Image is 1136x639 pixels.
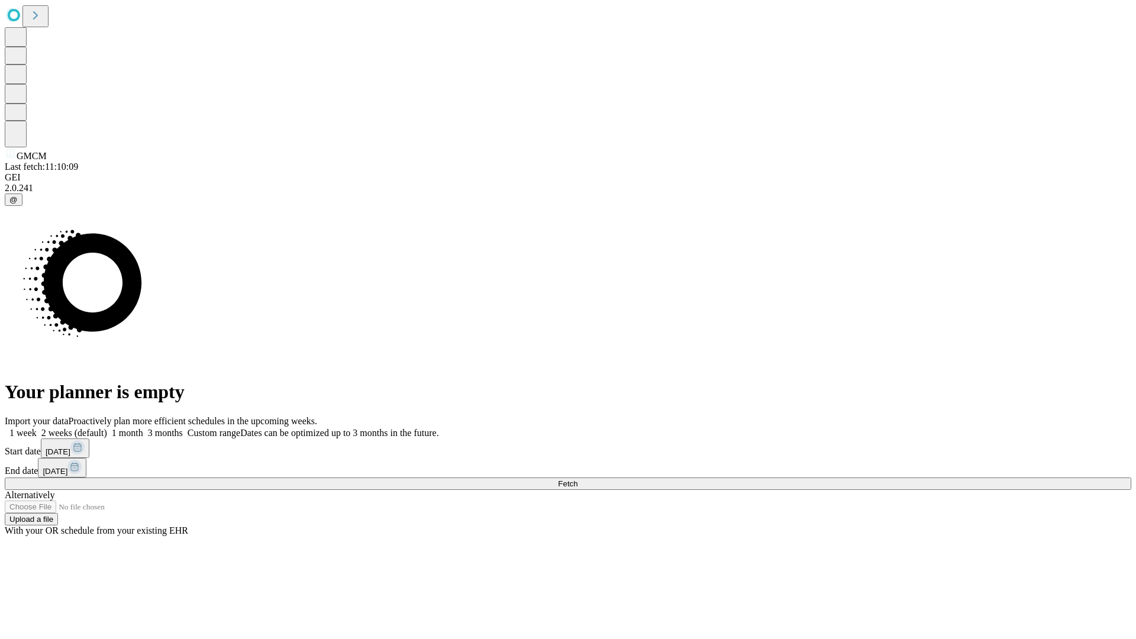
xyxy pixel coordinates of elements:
[5,381,1131,403] h1: Your planner is empty
[5,525,188,535] span: With your OR schedule from your existing EHR
[5,193,22,206] button: @
[5,172,1131,183] div: GEI
[5,458,1131,477] div: End date
[558,479,577,488] span: Fetch
[5,162,78,172] span: Last fetch: 11:10:09
[112,428,143,438] span: 1 month
[240,428,438,438] span: Dates can be optimized up to 3 months in the future.
[188,428,240,438] span: Custom range
[5,438,1131,458] div: Start date
[41,428,107,438] span: 2 weeks (default)
[5,477,1131,490] button: Fetch
[38,458,86,477] button: [DATE]
[9,428,37,438] span: 1 week
[5,490,54,500] span: Alternatively
[5,416,69,426] span: Import your data
[9,195,18,204] span: @
[148,428,183,438] span: 3 months
[41,438,89,458] button: [DATE]
[69,416,317,426] span: Proactively plan more efficient schedules in the upcoming weeks.
[46,447,70,456] span: [DATE]
[5,183,1131,193] div: 2.0.241
[43,467,67,476] span: [DATE]
[5,513,58,525] button: Upload a file
[17,151,47,161] span: GMCM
